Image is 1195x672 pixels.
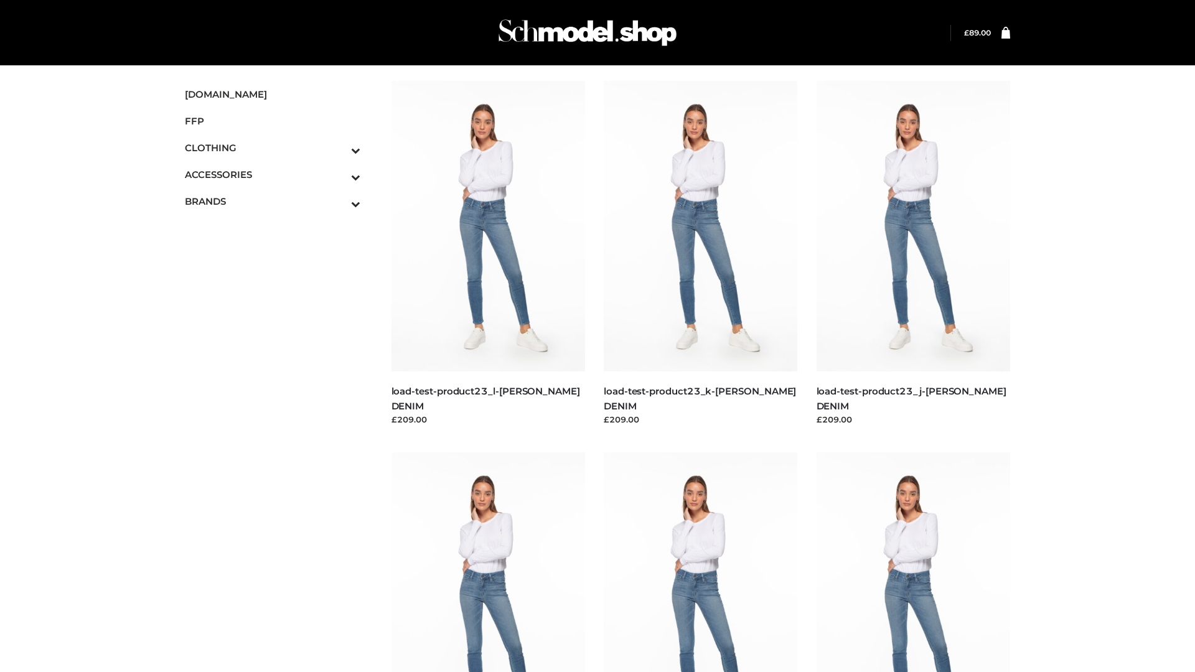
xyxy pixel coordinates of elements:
img: Schmodel Admin 964 [494,8,681,57]
div: £209.00 [604,413,798,426]
button: Toggle Submenu [317,161,360,188]
span: [DOMAIN_NAME] [185,87,360,101]
a: CLOTHINGToggle Submenu [185,134,360,161]
span: FFP [185,114,360,128]
a: ACCESSORIESToggle Submenu [185,161,360,188]
div: £209.00 [817,413,1011,426]
a: FFP [185,108,360,134]
a: BRANDSToggle Submenu [185,188,360,215]
a: [DOMAIN_NAME] [185,81,360,108]
div: £209.00 [391,413,586,426]
span: BRANDS [185,194,360,208]
bdi: 89.00 [964,28,991,37]
a: load-test-product23_l-[PERSON_NAME] DENIM [391,385,580,411]
button: Toggle Submenu [317,134,360,161]
span: ACCESSORIES [185,167,360,182]
a: £89.00 [964,28,991,37]
span: £ [964,28,969,37]
button: Toggle Submenu [317,188,360,215]
a: load-test-product23_j-[PERSON_NAME] DENIM [817,385,1006,411]
span: CLOTHING [185,141,360,155]
a: load-test-product23_k-[PERSON_NAME] DENIM [604,385,796,411]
